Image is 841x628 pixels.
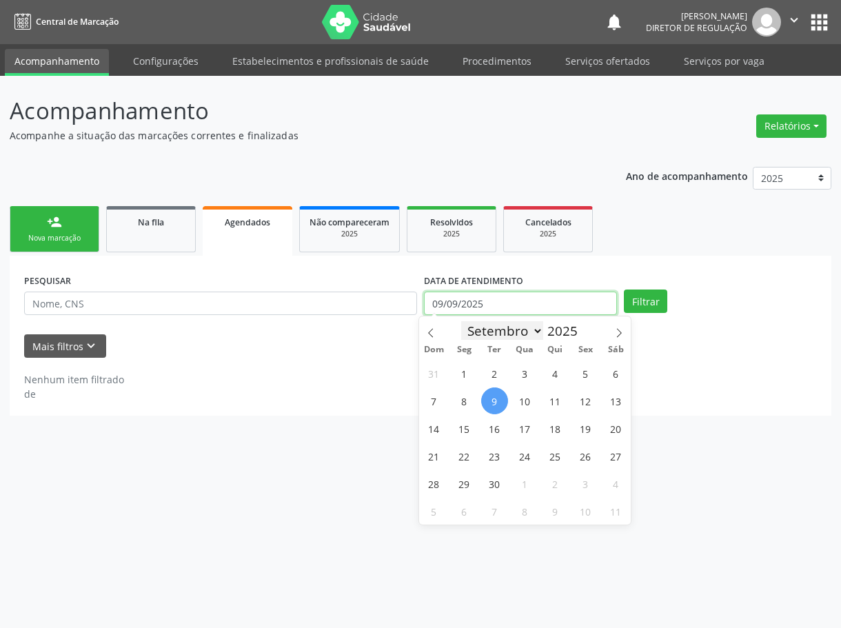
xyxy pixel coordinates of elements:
input: Year [543,322,589,340]
span: Qua [509,345,540,354]
span: Setembro 4, 2025 [542,360,569,387]
span: Setembro 10, 2025 [511,387,538,414]
span: Setembro 21, 2025 [420,443,447,469]
span: Setembro 24, 2025 [511,443,538,469]
a: Configurações [123,49,208,73]
span: Setembro 7, 2025 [420,387,447,414]
label: PESQUISAR [24,270,71,292]
span: Sáb [600,345,631,354]
span: Outubro 1, 2025 [511,470,538,497]
span: Agendados [225,216,270,228]
button: notifications [605,12,624,32]
span: Setembro 19, 2025 [572,415,599,442]
button:  [781,8,807,37]
span: Dom [419,345,449,354]
span: Setembro 22, 2025 [451,443,478,469]
p: Acompanhe a situação das marcações correntes e finalizadas [10,128,585,143]
span: Outubro 5, 2025 [420,498,447,525]
span: Setembro 1, 2025 [451,360,478,387]
span: Setembro 27, 2025 [602,443,629,469]
div: 2025 [310,229,389,239]
div: [PERSON_NAME] [646,10,747,22]
div: person_add [47,214,62,230]
img: img [752,8,781,37]
label: DATA DE ATENDIMENTO [424,270,523,292]
span: Setembro 18, 2025 [542,415,569,442]
span: Outubro 2, 2025 [542,470,569,497]
span: Seg [449,345,479,354]
span: Agosto 31, 2025 [420,360,447,387]
div: Nova marcação [20,233,89,243]
span: Na fila [138,216,164,228]
span: Cancelados [525,216,571,228]
span: Setembro 8, 2025 [451,387,478,414]
span: Resolvidos [430,216,473,228]
a: Serviços por vaga [674,49,774,73]
p: Ano de acompanhamento [626,167,748,184]
a: Estabelecimentos e profissionais de saúde [223,49,438,73]
div: 2025 [417,229,486,239]
span: Diretor de regulação [646,22,747,34]
button: Relatórios [756,114,827,138]
span: Setembro 17, 2025 [511,415,538,442]
span: Setembro 14, 2025 [420,415,447,442]
span: Setembro 3, 2025 [511,360,538,387]
span: Setembro 2, 2025 [481,360,508,387]
button: apps [807,10,831,34]
span: Outubro 7, 2025 [481,498,508,525]
span: Setembro 23, 2025 [481,443,508,469]
input: Selecione um intervalo [424,292,617,315]
span: Outubro 6, 2025 [451,498,478,525]
span: Setembro 28, 2025 [420,470,447,497]
a: Acompanhamento [5,49,109,76]
button: Filtrar [624,290,667,313]
a: Serviços ofertados [556,49,660,73]
a: Central de Marcação [10,10,119,33]
span: Outubro 3, 2025 [572,470,599,497]
span: Setembro 30, 2025 [481,470,508,497]
span: Outubro 8, 2025 [511,498,538,525]
select: Month [461,321,544,341]
a: Procedimentos [453,49,541,73]
span: Outubro 10, 2025 [572,498,599,525]
span: Outubro 4, 2025 [602,470,629,497]
span: Ter [479,345,509,354]
span: Setembro 12, 2025 [572,387,599,414]
span: Outubro 11, 2025 [602,498,629,525]
span: Setembro 6, 2025 [602,360,629,387]
i:  [787,12,802,28]
span: Setembro 15, 2025 [451,415,478,442]
span: Setembro 29, 2025 [451,470,478,497]
div: 2025 [514,229,582,239]
span: Setembro 11, 2025 [542,387,569,414]
input: Nome, CNS [24,292,417,315]
span: Setembro 20, 2025 [602,415,629,442]
button: Mais filtroskeyboard_arrow_down [24,334,106,358]
span: Setembro 26, 2025 [572,443,599,469]
span: Setembro 16, 2025 [481,415,508,442]
span: Qui [540,345,570,354]
div: Nenhum item filtrado [24,372,124,387]
p: Acompanhamento [10,94,585,128]
span: Central de Marcação [36,16,119,28]
span: Não compareceram [310,216,389,228]
span: Setembro 13, 2025 [602,387,629,414]
span: Sex [570,345,600,354]
span: Setembro 25, 2025 [542,443,569,469]
i: keyboard_arrow_down [83,338,99,354]
span: Setembro 5, 2025 [572,360,599,387]
span: Setembro 9, 2025 [481,387,508,414]
span: Outubro 9, 2025 [542,498,569,525]
div: de [24,387,124,401]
